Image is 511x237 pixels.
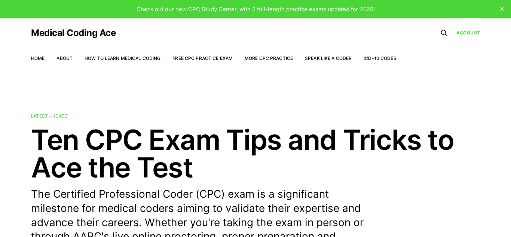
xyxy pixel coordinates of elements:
span: Check out our new CPC Study Center, with 5 full-length practice exams updated for 2025! [137,6,375,13]
a: Medical Coding Ace [31,28,116,37]
a: Free CPC Practice Exam [172,55,233,61]
time: [DATE] [53,113,69,119]
a: More CPC Practice [245,55,293,61]
a: How to Learn Medical Coding [85,55,160,61]
h2: Ten CPC Exam Tips and Tricks to Ace the Test [31,126,480,181]
a: Speak Like a Coder [305,55,352,61]
a: ICD-10 Codes [364,55,396,61]
a: About [56,55,73,61]
a: Account [456,29,480,36]
span: Latest — [31,113,69,119]
a: Home [31,55,45,61]
button: close [496,3,508,15]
